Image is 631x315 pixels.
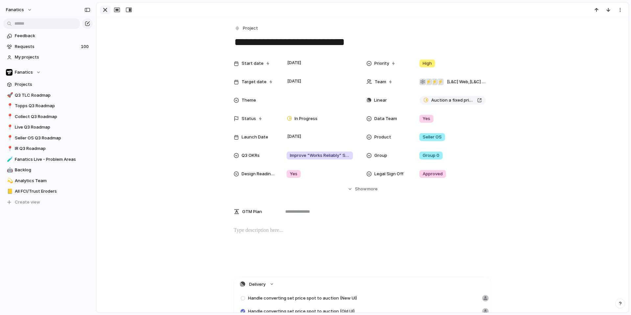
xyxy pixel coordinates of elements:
span: Fanatics Live - Problem Areas [15,156,90,163]
a: 📍IR Q3 Roadmap [3,144,93,154]
button: Fanatics [3,67,93,77]
a: 🤖Backlog [3,165,93,175]
span: Q3 TLC Roadmap [15,92,90,99]
a: Feedback [3,31,93,41]
span: Seller OS [423,134,442,140]
div: ⚡ [431,79,438,85]
span: Approved [423,171,443,177]
button: 🚀 [6,92,12,99]
span: Theme [242,97,256,104]
div: ⚡ [437,79,444,85]
button: 📍 [6,124,12,131]
div: 🚀 [7,91,12,99]
div: 📍 [7,124,12,131]
span: Yes [290,171,297,177]
button: 📒 [6,188,12,195]
a: 📍Collect Q3 Roadmap [3,112,93,122]
span: Legal Sign Off [374,171,404,177]
a: 💫Analytics Team [3,176,93,186]
span: Handle converting set price spot to auction (New UI) [248,295,357,302]
span: Fanatics [15,69,33,76]
div: 🧪 [7,156,12,163]
span: My projects [15,54,90,61]
button: 📍 [6,145,12,152]
button: Project [233,24,260,33]
span: GTM Plan [242,208,262,215]
span: Q3 OKRs [242,152,260,159]
a: My projects [3,52,93,62]
span: Auction a fixed price spot [431,97,475,104]
span: Create view [15,199,40,206]
span: High [423,60,432,67]
a: Projects [3,80,93,89]
span: In Progress [294,115,317,122]
button: 📍 [6,135,12,141]
a: 📒All FCI/Trust Eroders [3,186,93,196]
div: 📍 [7,113,12,120]
button: 💫 [6,178,12,184]
button: 📍 [6,103,12,109]
span: more [367,186,378,192]
button: 📍 [6,113,12,120]
span: Priority [374,60,389,67]
span: IR Q3 Roadmap [15,145,90,152]
span: Data Team [374,115,397,122]
span: Group 0 [423,152,439,159]
span: Linear [374,97,387,104]
button: Showmore [234,183,491,195]
span: Backlog [15,167,90,173]
span: Design Readiness [242,171,276,177]
div: 📒 [7,188,12,195]
div: 📍 [7,134,12,142]
span: Feedback [15,33,90,39]
span: Team [375,79,386,85]
span: [DATE] [286,133,303,140]
span: Topps Q3 Roadmap [15,103,90,109]
span: [L&C] Web , [L&C] Backend , [L&C] iOS , [L&C] Android [447,79,486,85]
span: Project [243,25,258,32]
span: Improve "Works Reliably" Satisfaction from 60% to 80% [290,152,350,159]
button: 🤖 [6,167,12,173]
a: 📍Topps Q3 Roadmap [3,101,93,111]
span: Launch Date [242,134,268,140]
span: [DATE] [286,77,303,85]
button: Create view [3,197,93,207]
button: fanatics [3,5,35,15]
div: 📍 [7,102,12,110]
span: Projects [15,81,90,88]
a: 🚀Q3 TLC Roadmap [3,90,93,100]
span: Analytics Team [15,178,90,184]
span: Live Q3 Roadmap [15,124,90,131]
span: Seller OS Q3 Roadmap [15,135,90,141]
button: Delivery [234,277,491,292]
span: Handle converting set price spot to auction (Old UI) [248,308,355,315]
span: [DATE] [286,59,303,67]
a: Auction a fixed price spot [419,96,486,105]
a: Handle converting set price spot to auction (New UI) [236,292,489,305]
span: Product [374,134,391,140]
a: Requests100 [3,42,93,52]
a: 📍Live Q3 Roadmap [3,122,93,132]
a: 📍Seller OS Q3 Roadmap [3,133,93,143]
span: Status [242,115,256,122]
a: 🧪Fanatics Live - Problem Areas [3,155,93,164]
div: 📍 [7,145,12,153]
div: 🤖 [7,166,12,174]
div: ⚡ [425,79,432,85]
span: Show [355,186,367,192]
span: Group [374,152,387,159]
span: Target date [242,79,267,85]
div: 🕸 [419,79,426,85]
span: All FCI/Trust Eroders [15,188,90,195]
span: Start date [242,60,264,67]
span: 100 [81,43,90,50]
